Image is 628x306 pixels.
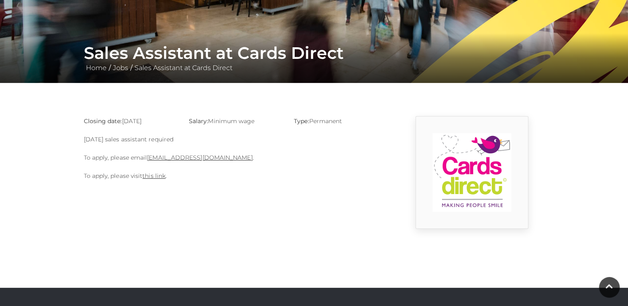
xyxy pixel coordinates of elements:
strong: Salary: [189,117,208,125]
p: [DATE] [84,116,176,126]
a: Home [84,64,109,72]
p: To apply, please visit . [84,171,387,181]
p: To apply, please email . [84,153,387,163]
p: Minimum wage [189,116,281,126]
strong: Type: [294,117,309,125]
p: Permanent [294,116,386,126]
p: [DATE] sales assistant required [84,134,387,144]
a: [EMAIL_ADDRESS][DOMAIN_NAME] [147,154,252,161]
h1: Sales Assistant at Cards Direct [84,43,545,63]
a: Jobs [111,64,130,72]
div: / / [78,43,551,73]
strong: Closing date: [84,117,122,125]
a: Sales Assistant at Cards Direct [132,64,235,72]
a: this link [142,172,166,180]
img: 9_1554819914_l1cI.png [433,133,511,212]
